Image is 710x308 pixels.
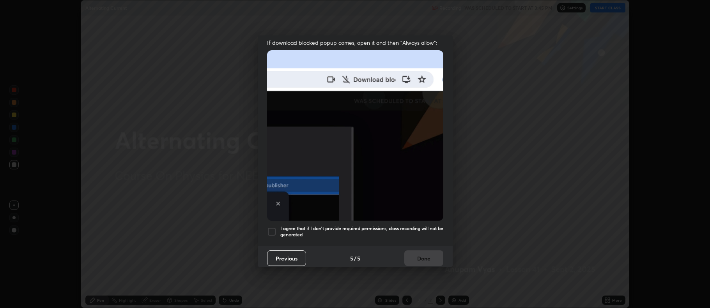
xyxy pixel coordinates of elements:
h4: 5 [357,254,360,262]
h4: 5 [350,254,353,262]
h4: / [354,254,356,262]
span: If download blocked popup comes, open it and then "Always allow": [267,39,443,46]
h5: I agree that if I don't provide required permissions, class recording will not be generated [280,225,443,238]
img: downloads-permission-blocked.gif [267,50,443,220]
button: Previous [267,250,306,266]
